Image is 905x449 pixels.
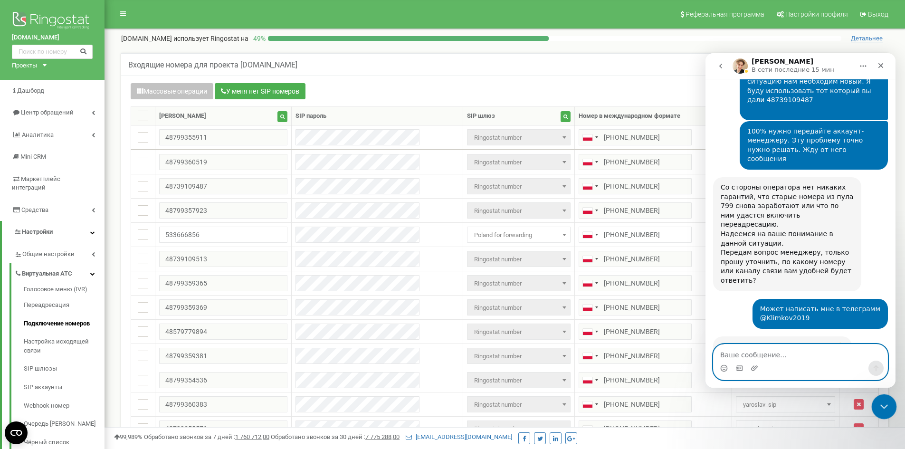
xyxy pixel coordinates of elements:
input: 512 345 678 [579,396,692,412]
span: Ringostat number [470,277,567,290]
span: Ringostat number [470,325,567,339]
div: Volodymyr говорит… [8,283,182,312]
span: Виртуальная АТС [22,269,72,278]
span: Ringostat number [467,299,571,315]
iframe: Intercom live chat [872,394,897,420]
span: Ringostat number [470,350,567,363]
button: У меня нет SIP номеров [215,83,305,99]
input: 512 345 678 [579,275,692,291]
span: Ringostat number [470,156,567,169]
span: Ringostat number [470,301,567,315]
a: [DOMAIN_NAME] [12,33,93,42]
span: Poland for forwarding [470,229,567,242]
div: Telephone country code [579,421,601,436]
u: 1 760 712,00 [235,433,269,440]
span: Детальнее [851,35,883,42]
a: Настройка исходящей связи [24,333,105,360]
div: Telephone country code [579,348,601,363]
div: Номер в международном формате [579,112,680,121]
input: 512 345 678 [579,348,692,364]
span: Маркетплейс интеграций [12,175,60,191]
span: Ringostat number [467,420,571,437]
span: Ringostat number [467,275,571,291]
div: 100% нужно передайте аккаунт-менеджеру. Эту проблему точно нужно решать. Жду от него сообщения [42,74,175,111]
button: Массовые операции [131,83,213,99]
span: 99,989% [114,433,143,440]
span: Обработано звонков за 30 дней : [271,433,400,440]
div: Telephone country code [579,397,601,412]
span: Ringostat number [467,202,571,219]
input: 512 345 678 [579,129,692,145]
button: Средство выбора эмодзи [15,311,22,319]
span: Ringostat number [470,180,567,193]
div: Telephone country code [579,130,601,145]
input: 512 345 678 [579,178,692,194]
u: 7 775 288,00 [365,433,400,440]
span: Обработано звонков за 7 дней : [144,433,269,440]
span: Центр обращений [21,109,74,116]
span: Настройки [22,228,53,235]
span: Mini CRM [20,153,46,160]
span: Настройки профиля [785,10,848,18]
span: Ringostat number [467,396,571,412]
div: Может написать мне в телеграмм@Klimkov2019 [47,246,182,276]
a: Общие настройки [14,243,105,263]
button: Отправить сообщение… [163,307,178,323]
div: Принято, передаю информацию 🙏 [15,289,139,298]
div: Telephone country code [579,179,601,194]
img: Ringostat logo [12,10,93,33]
input: 512 345 678 [579,251,692,267]
span: Ringostat number [467,348,571,364]
a: [EMAIL_ADDRESS][DOMAIN_NAME] [406,433,512,440]
div: Никита говорит… [8,68,182,124]
button: Добавить вложение [45,311,53,319]
span: Средства [21,206,48,213]
input: 512 345 678 [579,202,692,219]
input: 512 345 678 [579,227,692,243]
span: Ringostat number [470,398,567,411]
a: Webhook номер [24,397,105,415]
span: Ringostat number [467,178,571,194]
div: Проекты [12,61,37,70]
div: Telephone country code [579,227,601,242]
a: Виртуальная АТС [14,263,105,282]
input: 512 345 678 [579,324,692,340]
button: Open CMP widget [5,421,28,444]
div: Со стороны оператора нет никаких гарантий, что старые номера из пула 799 снова заработают или что... [15,130,148,232]
div: Принято, передаю информацию 🙏 [8,283,146,304]
button: Средство выбора GIF-файла [30,311,38,319]
span: Ringostat number [467,129,571,145]
span: Ringostat number [470,131,567,144]
div: Telephone country code [579,276,601,291]
div: Telephone country code [579,203,601,218]
span: yaroslav_sip [736,396,835,412]
div: Со стороны оператора нет никаких гарантий, что старые номера из пула 799 снова заработают или что... [8,124,156,238]
span: Ringostat number [467,372,571,388]
div: Volodymyr говорит… [8,124,182,246]
span: Ringostat number [467,154,571,170]
span: Ringostat number [467,251,571,267]
span: Аналитика [22,131,54,138]
div: SIP шлюз [467,112,495,121]
a: Подключение номеров [24,315,105,333]
div: Telephone country code [579,300,601,315]
th: SIP пароль [291,107,463,125]
input: 512 345 678 [579,420,692,437]
span: Выход [868,10,888,18]
input: 512 345 678 [579,299,692,315]
span: Реферальная программа [686,10,764,18]
p: [DOMAIN_NAME] [121,34,248,43]
span: yaroslav_sip [739,398,832,411]
div: Telephone country code [579,373,601,388]
p: 49 % [248,34,268,43]
div: Может написать мне в телеграмм @Klimkov2019 [55,251,175,270]
span: Poland for forwarding [467,227,571,243]
input: Поиск по номеру [12,45,93,59]
input: 512 345 678 [579,154,692,170]
input: 512 345 678 [579,372,692,388]
div: Telephone country code [579,324,601,339]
